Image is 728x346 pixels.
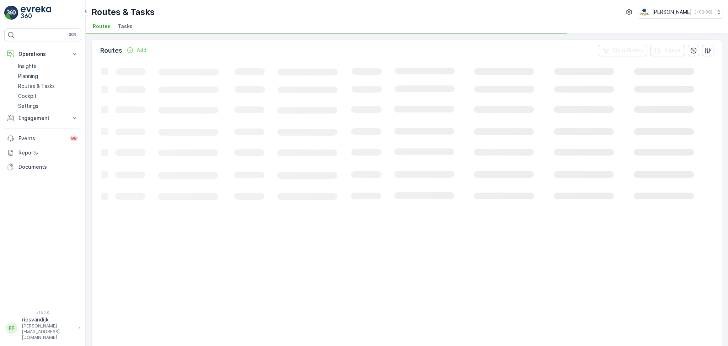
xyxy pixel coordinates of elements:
p: [PERSON_NAME][EMAIL_ADDRESS][DOMAIN_NAME] [22,323,75,340]
p: Routes [100,46,122,56]
p: Clear Filters [612,47,643,54]
p: ( +02:00 ) [695,9,712,15]
p: Planning [18,73,38,80]
p: Reports [18,149,78,156]
img: logo_light-DOdMpM7g.png [21,6,51,20]
a: Cockpit [15,91,81,101]
p: riesvandijk [22,316,75,323]
p: Routes & Tasks [18,83,55,90]
a: Routes & Tasks [15,81,81,91]
a: Insights [15,61,81,71]
p: [PERSON_NAME] [652,9,692,16]
a: Planning [15,71,81,81]
button: Clear Filters [598,45,647,56]
span: Routes [93,23,111,30]
a: Settings [15,101,81,111]
p: Events [18,135,65,142]
p: Documents [18,163,78,171]
p: Settings [18,103,38,110]
p: ⌘B [69,32,76,38]
img: logo [4,6,18,20]
button: Operations [4,47,81,61]
img: basis-logo_rgb2x.png [639,8,649,16]
button: Add [124,46,149,54]
p: Operations [18,51,67,58]
button: Export [650,45,685,56]
div: RR [6,323,17,334]
span: v 1.52.0 [4,310,81,315]
p: Insights [18,63,36,70]
p: Export [664,47,681,54]
p: 99 [71,136,77,141]
span: Tasks [118,23,133,30]
p: Cockpit [18,93,37,100]
button: Engagement [4,111,81,125]
a: Reports [4,146,81,160]
p: Add [136,47,146,54]
button: RRriesvandijk[PERSON_NAME][EMAIL_ADDRESS][DOMAIN_NAME] [4,316,81,340]
p: Routes & Tasks [91,6,155,18]
button: [PERSON_NAME](+02:00) [639,6,722,19]
p: Engagement [18,115,67,122]
a: Events99 [4,131,81,146]
a: Documents [4,160,81,174]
